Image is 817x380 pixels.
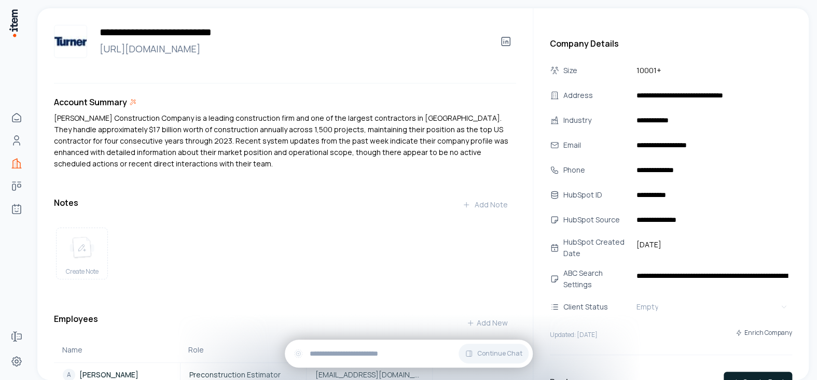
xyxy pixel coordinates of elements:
button: Add Note [454,194,516,215]
h3: Account Summary [54,96,127,108]
div: Phone [563,164,630,176]
h3: Employees [54,313,98,333]
p: Updated: [DATE] [550,331,598,339]
a: Agents [6,199,27,219]
p: [PERSON_NAME] [79,370,139,380]
img: Turner Construction Company [54,25,87,58]
button: Add New [458,313,516,333]
button: create noteCreate Note [56,228,108,279]
div: Industry [563,115,630,126]
span: Create Note [66,268,99,276]
a: Preconstruction Estimator [181,370,306,380]
span: [EMAIL_ADDRESS][DOMAIN_NAME] [315,370,423,380]
div: [PERSON_NAME] Construction Company is a leading construction firm and one of the largest contract... [54,112,516,170]
a: Settings [6,351,27,372]
button: Continue Chat [459,344,529,363]
img: create note [70,236,94,259]
a: [EMAIL_ADDRESS][DOMAIN_NAME] [307,370,432,380]
button: [DATE] [632,236,792,253]
span: Continue Chat [477,349,522,358]
div: Size [563,65,630,76]
a: Forms [6,326,27,347]
img: Item Brain Logo [8,8,19,38]
div: Role [188,345,298,355]
div: HubSpot Created Date [563,236,630,259]
div: Continue Chat [285,340,533,368]
div: Name [62,345,172,355]
div: Address [563,90,630,101]
a: [URL][DOMAIN_NAME] [95,41,487,56]
a: People [6,130,27,151]
h3: Company Details [550,37,792,50]
div: Client Status [563,301,630,313]
div: Email [563,139,630,151]
a: Deals [6,176,27,196]
div: Add Note [462,200,508,210]
button: Enrich Company [735,323,792,342]
h3: Notes [54,196,78,209]
a: Home [6,107,27,128]
span: Preconstruction Estimator [189,370,281,380]
div: HubSpot Source [563,214,630,226]
div: ABC Search Settings [563,268,630,290]
a: Companies [6,153,27,174]
div: HubSpot ID [563,189,630,201]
